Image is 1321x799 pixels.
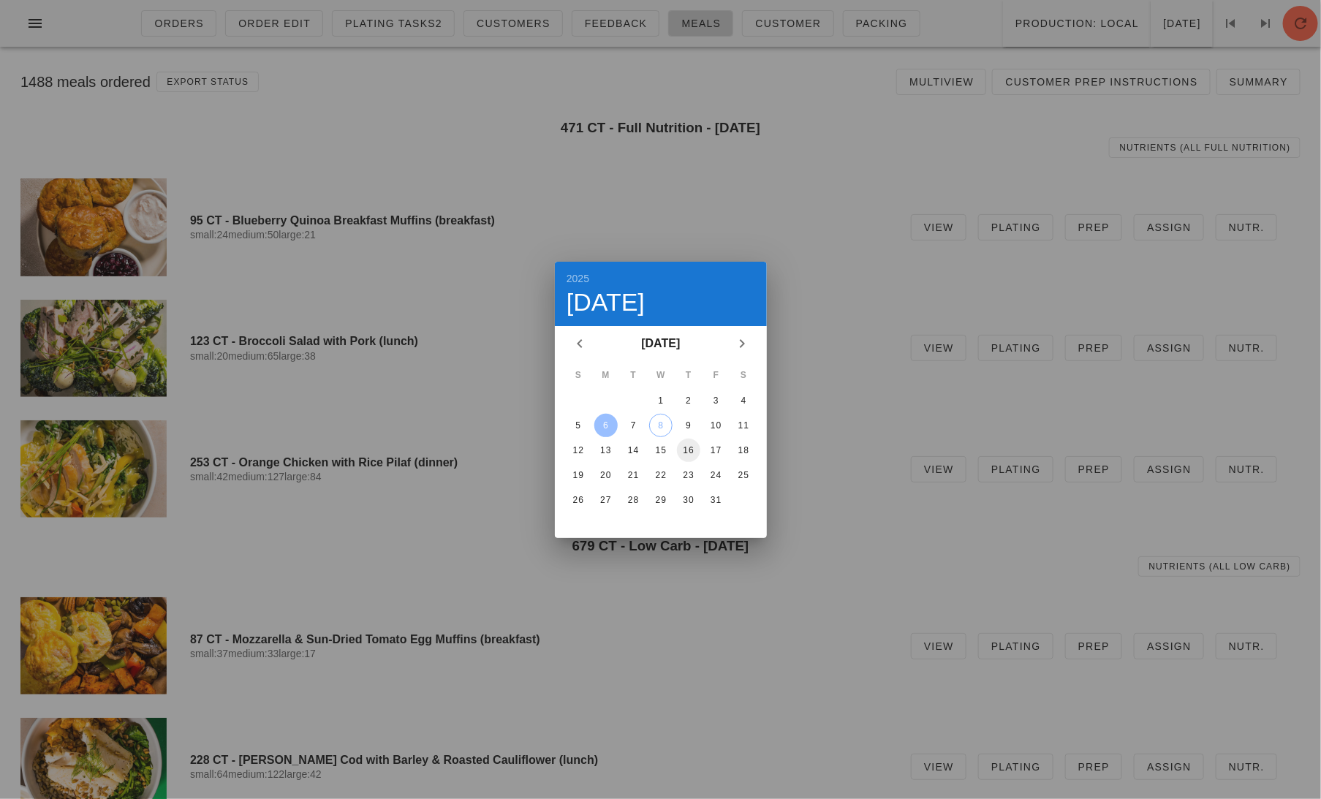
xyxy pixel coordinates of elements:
[704,414,727,437] button: 10
[621,420,645,431] div: 7
[648,445,672,455] div: 15
[676,495,700,505] div: 30
[732,470,755,480] div: 25
[621,445,645,455] div: 14
[567,330,593,357] button: Previous month
[566,463,589,487] button: 19
[648,395,672,406] div: 1
[566,445,589,455] div: 12
[732,439,755,462] button: 18
[676,420,700,431] div: 9
[594,445,617,455] div: 13
[676,463,700,487] button: 23
[567,289,755,314] div: [DATE]
[676,395,700,406] div: 2
[676,414,700,437] button: 9
[621,414,645,437] button: 7
[704,395,727,406] div: 3
[732,389,755,412] button: 4
[676,488,700,512] button: 30
[676,470,700,480] div: 23
[648,495,672,505] div: 29
[594,439,617,462] button: 13
[703,363,729,387] th: F
[704,439,727,462] button: 17
[566,470,589,480] div: 19
[704,495,727,505] div: 31
[648,488,672,512] button: 29
[566,414,589,437] button: 5
[567,273,755,284] div: 2025
[566,420,589,431] div: 5
[621,470,645,480] div: 21
[704,420,727,431] div: 10
[676,389,700,412] button: 2
[594,495,617,505] div: 27
[594,420,617,431] div: 6
[675,363,701,387] th: T
[732,395,755,406] div: 4
[676,439,700,462] button: 16
[732,445,755,455] div: 18
[566,439,589,462] button: 12
[732,463,755,487] button: 25
[648,389,672,412] button: 1
[730,363,757,387] th: S
[648,463,672,487] button: 22
[621,439,645,462] button: 14
[649,420,671,431] div: 8
[620,363,646,387] th: T
[594,488,617,512] button: 27
[594,470,617,480] div: 20
[566,495,589,505] div: 26
[635,329,686,358] button: [DATE]
[704,445,727,455] div: 17
[704,463,727,487] button: 24
[565,363,591,387] th: S
[704,470,727,480] div: 24
[592,363,618,387] th: M
[621,488,645,512] button: 28
[729,330,755,357] button: Next month
[594,414,617,437] button: 6
[648,414,672,437] button: 8
[676,445,700,455] div: 16
[594,463,617,487] button: 20
[648,470,672,480] div: 22
[704,488,727,512] button: 31
[704,389,727,412] button: 3
[621,495,645,505] div: 28
[648,439,672,462] button: 15
[566,488,589,512] button: 26
[732,420,755,431] div: 11
[732,414,755,437] button: 11
[621,463,645,487] button: 21
[648,363,674,387] th: W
